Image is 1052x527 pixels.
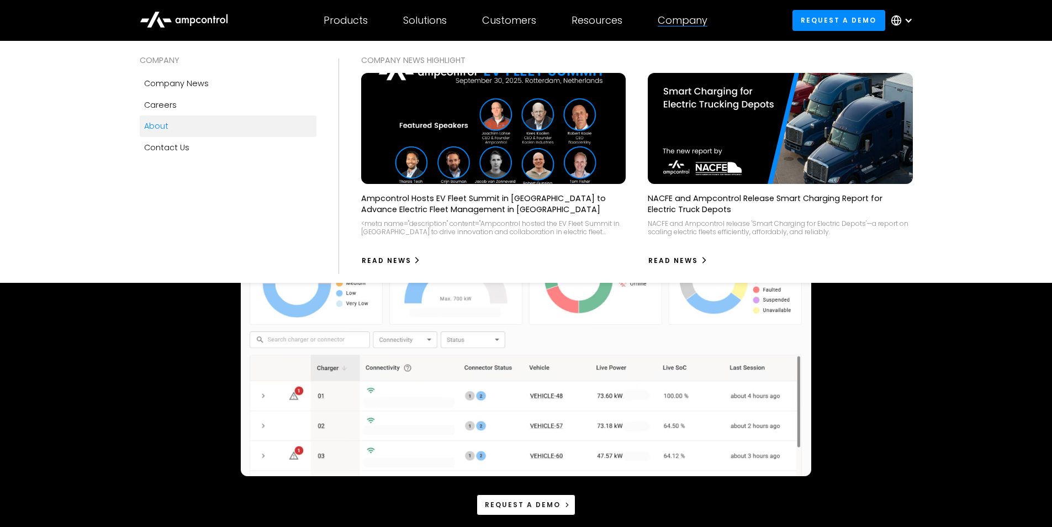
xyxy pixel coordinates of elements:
[241,191,812,476] img: Ampcontrol Open Charge Point Protocol OCPP Server for EV Fleet Charging
[144,141,189,154] div: Contact Us
[361,252,421,270] a: Read News
[324,14,368,27] div: Products
[482,14,536,27] div: Customers
[792,10,885,30] a: Request a demo
[361,193,626,215] p: Ampcontrol Hosts EV Fleet Summit in [GEOGRAPHIC_DATA] to Advance Electric Fleet Management in [GE...
[648,256,698,266] div: Read News
[361,54,913,66] div: COMPANY NEWS Highlight
[648,193,913,215] p: NACFE and Ampcontrol Release Smart Charging Report for Electric Truck Depots
[361,219,626,236] div: <meta name="description" content="Ampcontrol hosted the EV Fleet Summit in [GEOGRAPHIC_DATA] to d...
[648,252,708,270] a: Read News
[140,94,316,115] a: Careers
[144,99,177,111] div: Careers
[140,73,316,94] a: Company news
[140,137,316,158] a: Contact Us
[362,256,411,266] div: Read News
[658,14,707,27] div: Company
[477,494,576,515] a: Request a demo
[572,14,622,27] div: Resources
[144,120,168,132] div: About
[403,14,447,27] div: Solutions
[140,54,316,66] div: COMPANY
[144,77,209,89] div: Company news
[648,219,913,236] div: NACFE and Ampcontrol release 'Smart Charging for Electric Depots'—a report on scaling electric fl...
[140,115,316,136] a: About
[485,500,561,510] div: Request a demo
